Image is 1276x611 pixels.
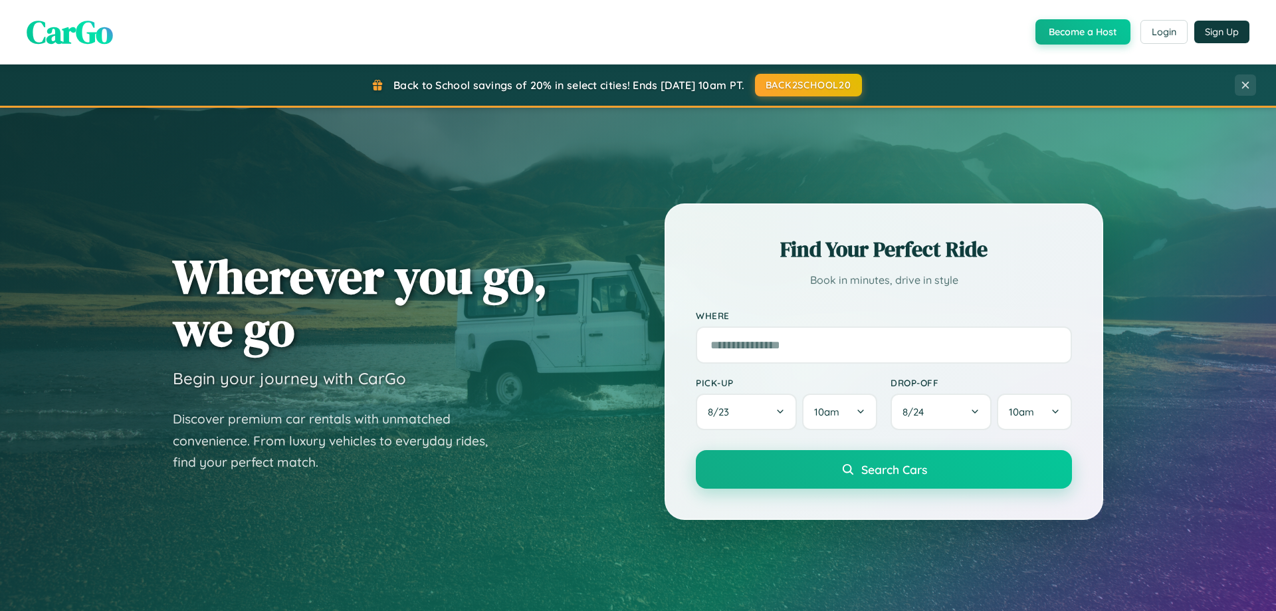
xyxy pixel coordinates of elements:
button: 10am [802,394,877,430]
button: Become a Host [1035,19,1130,45]
span: 8 / 24 [903,406,930,418]
span: 10am [814,406,839,418]
span: Search Cars [861,462,927,477]
label: Where [696,310,1072,321]
label: Drop-off [891,377,1072,388]
button: Login [1140,20,1188,44]
button: 8/24 [891,394,992,430]
p: Discover premium car rentals with unmatched convenience. From luxury vehicles to everyday rides, ... [173,408,505,473]
button: 8/23 [696,394,797,430]
button: 10am [997,394,1072,430]
h3: Begin your journey with CarGo [173,368,406,388]
button: Search Cars [696,450,1072,489]
span: 10am [1009,406,1034,418]
span: 8 / 23 [708,406,736,418]
span: Back to School savings of 20% in select cities! Ends [DATE] 10am PT. [393,78,744,92]
h2: Find Your Perfect Ride [696,235,1072,264]
button: BACK2SCHOOL20 [755,74,862,96]
span: CarGo [27,10,113,54]
button: Sign Up [1194,21,1249,43]
h1: Wherever you go, we go [173,250,548,355]
p: Book in minutes, drive in style [696,271,1072,290]
label: Pick-up [696,377,877,388]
